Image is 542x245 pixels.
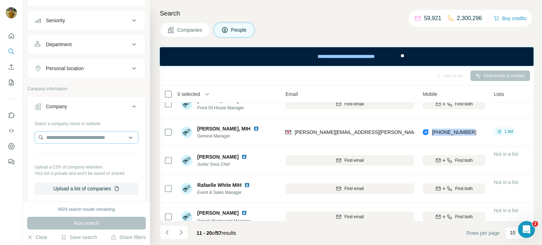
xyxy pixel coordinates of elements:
[241,154,247,160] img: LinkedIn logo
[423,155,485,166] button: Find both
[285,91,298,98] span: Email
[504,128,513,135] span: 1 list
[344,185,364,192] span: Find email
[285,99,414,109] button: Find email
[6,30,17,42] button: Quick start
[6,155,17,168] button: Feedback
[181,183,192,194] img: Avatar
[212,230,216,236] span: of
[285,129,291,136] img: provider findymail logo
[285,155,414,166] button: Find email
[244,182,250,188] img: LinkedIn logo
[46,65,84,72] div: Personal location
[27,86,146,92] p: Company information
[197,219,251,223] span: Deputy Restaurant Manager
[455,185,473,192] span: Find both
[494,13,526,23] button: Buy credits
[6,140,17,153] button: Dashboard
[518,221,535,238] iframe: Intercom live chat
[285,183,414,194] button: Find email
[466,229,500,237] span: Rows per page
[160,8,534,18] h4: Search
[423,91,437,98] span: Mobile
[181,98,192,110] img: Avatar
[494,208,518,213] span: Not in a list
[423,99,485,109] button: Find both
[111,234,146,241] button: Share filters
[197,105,250,111] span: Front Of House Manager
[424,14,441,23] p: 59,921
[35,118,138,127] div: Select a company name or website
[6,76,17,89] button: My lists
[160,47,534,66] iframe: Banner
[197,161,250,167] span: Junior Sous Chef
[181,155,192,166] img: Avatar
[181,127,192,138] img: Avatar
[28,12,145,29] button: Seniority
[295,129,460,135] span: [PERSON_NAME][EMAIL_ADDRESS][PERSON_NAME][DOMAIN_NAME]
[35,182,138,195] button: Upload a list of companies
[197,230,236,236] span: results
[197,133,262,139] span: General Manager
[28,36,145,53] button: Department
[6,45,17,58] button: Search
[231,26,247,33] span: People
[285,212,414,222] button: Find email
[177,91,200,98] span: 0 selected
[423,183,485,194] button: Find both
[494,179,518,185] span: Not in a list
[457,14,482,23] p: 2,300,296
[423,129,428,136] img: provider datagma logo
[61,234,97,241] button: Save search
[6,109,17,122] button: Use Surfe on LinkedIn
[344,214,364,220] span: Find email
[28,60,145,77] button: Personal location
[197,230,212,236] span: 11 - 20
[6,124,17,137] button: Use Surfe API
[455,214,473,220] span: Find both
[494,151,518,157] span: Not in a list
[423,212,485,222] button: Find both
[197,125,251,132] span: [PERSON_NAME], MIH
[46,17,65,24] div: Seniority
[241,210,247,216] img: LinkedIn logo
[532,221,538,227] span: 2
[6,7,17,18] img: Avatar
[197,153,239,160] span: [PERSON_NAME]
[344,157,364,164] span: Find email
[46,103,67,110] div: Company
[35,170,138,177] p: Your list is private and won't be saved or shared.
[455,157,473,164] span: Find both
[174,225,188,239] button: Navigate to next page
[46,41,72,48] div: Department
[160,225,174,239] button: Navigate to previous page
[216,230,222,236] span: 57
[28,98,145,118] button: Company
[35,164,138,170] p: Upload a CSV of company websites.
[27,234,47,241] button: Clear
[181,211,192,222] img: Avatar
[494,91,504,98] span: Lists
[197,189,253,196] span: Event & Sales Manager
[197,182,241,189] span: Rafaelle White MIH
[510,229,516,236] p: 10
[432,129,476,135] span: [PHONE_NUMBER]
[197,209,239,216] span: [PERSON_NAME]
[344,101,364,107] span: Find email
[253,126,259,131] img: LinkedIn logo
[58,206,115,213] div: 9924 search results remaining
[177,26,203,33] span: Companies
[6,61,17,73] button: Enrich CSV
[455,101,473,107] span: Find both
